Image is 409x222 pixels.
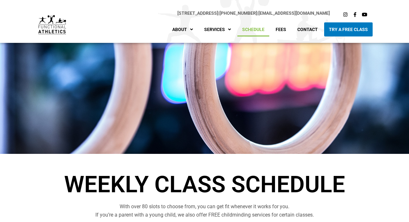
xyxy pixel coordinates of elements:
[199,22,236,36] a: Services
[26,202,383,219] p: With over 80 slots to choose from, you can get fit whenever it works for you. If you’re a parent ...
[38,15,66,34] img: default-logo
[219,11,257,16] a: [PHONE_NUMBER]
[167,22,198,36] a: About
[79,10,330,17] p: |
[324,22,373,36] a: Try A Free Class
[293,22,323,36] a: Contact
[177,11,218,16] a: [STREET_ADDRESS]
[237,22,269,36] a: Schedule
[271,22,291,36] a: Fees
[26,173,383,196] h1: Weekly Class Schedule
[258,11,330,16] a: [EMAIL_ADDRESS][DOMAIN_NAME]
[177,11,219,16] span: |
